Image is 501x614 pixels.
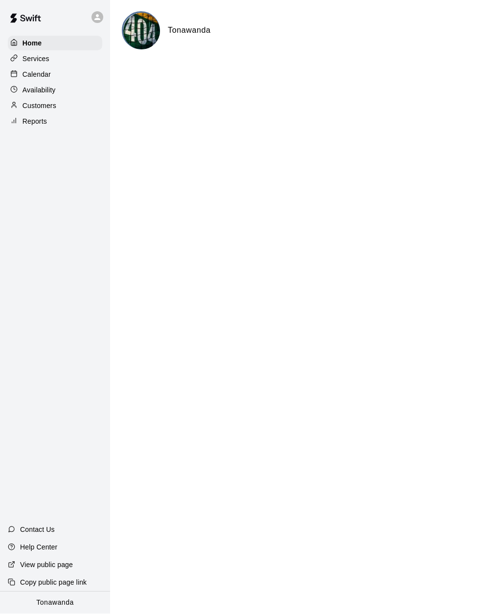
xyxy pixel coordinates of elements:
a: Reports [8,114,102,129]
p: Reports [23,117,47,127]
h6: Tonawanda [168,24,211,37]
img: Tonawanda logo [123,13,160,50]
p: Contact Us [20,525,55,535]
p: Copy public page link [20,578,87,588]
p: Calendar [23,70,51,80]
p: Help Center [20,543,57,552]
p: Home [23,39,42,48]
p: View public page [20,560,73,570]
a: Customers [8,99,102,113]
p: Tonawanda [36,598,74,608]
p: Services [23,54,49,64]
a: Calendar [8,67,102,82]
a: Availability [8,83,102,98]
p: Availability [23,86,56,95]
p: Customers [23,101,56,111]
a: Home [8,36,102,51]
a: Services [8,52,102,66]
